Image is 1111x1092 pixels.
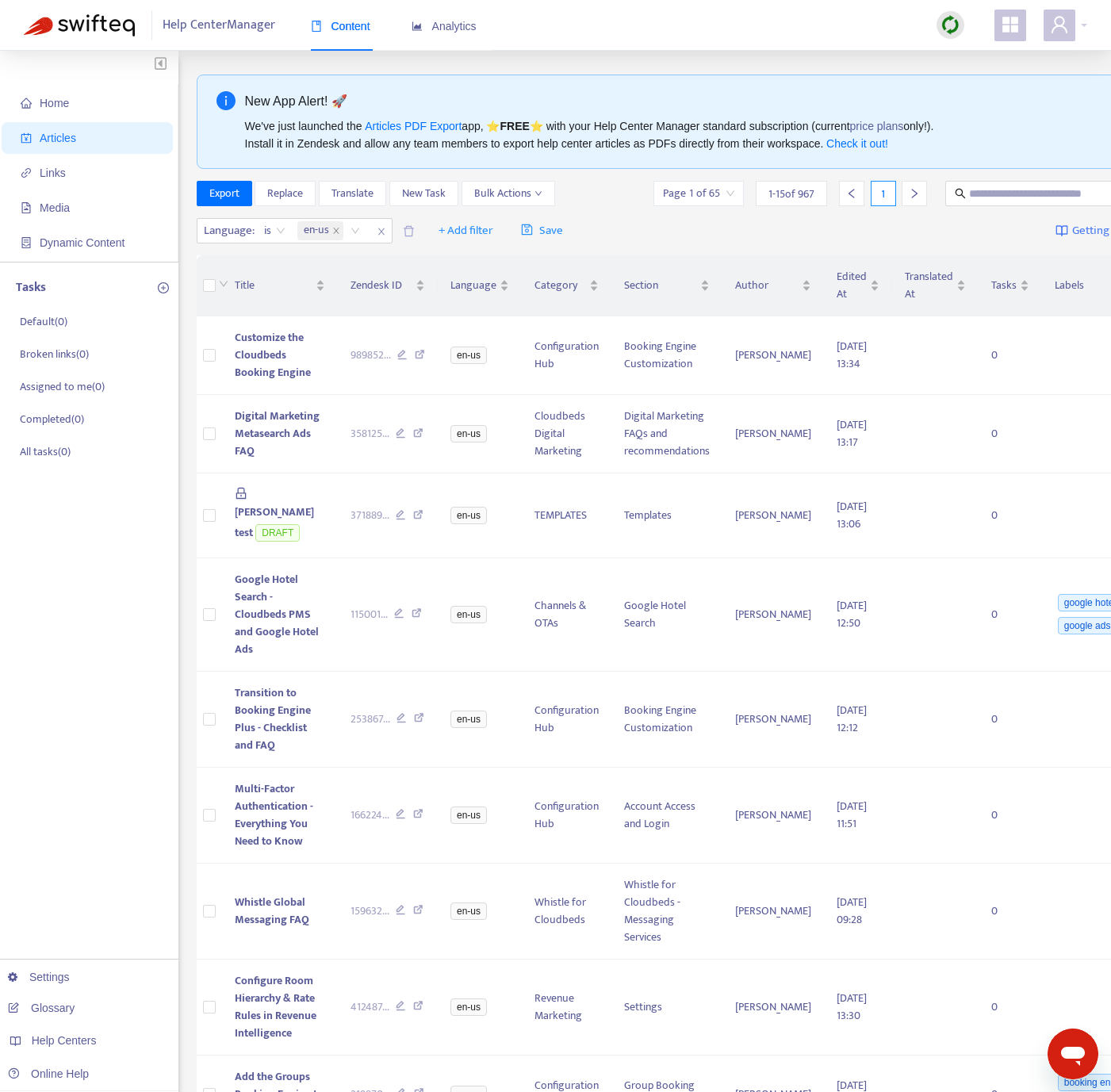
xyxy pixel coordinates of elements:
[941,15,960,35] img: sync.dc5367851b00ba804db3.png
[365,120,462,132] a: Articles PDF Export
[319,181,386,206] button: Translate
[522,864,611,960] td: Whistle for Cloudbeds
[979,960,1042,1056] td: 0
[474,185,542,202] span: Bulk Actions
[311,21,322,32] span: book
[235,684,311,754] span: Transition to Booking Engine Plus - Checklist and FAQ
[824,255,892,316] th: Edited At
[311,20,370,33] span: Content
[235,277,312,294] span: Title
[331,185,374,202] span: Translate
[402,185,446,202] span: New Task
[624,277,697,294] span: Section
[438,255,522,316] th: Language
[158,282,169,293] span: plus-circle
[351,425,389,443] span: 358125 ...
[837,797,867,833] span: [DATE] 11:51
[534,277,586,294] span: Category
[979,864,1042,960] td: 0
[837,337,867,373] span: [DATE] 13:34
[1001,15,1020,34] span: appstore
[297,221,343,240] span: en-us
[735,277,799,294] span: Author
[20,346,89,362] p: Broken links ( 0 )
[611,672,722,768] td: Booking Engine Customization
[351,507,389,524] span: 371889 ...
[235,971,316,1042] span: Configure Room Hierarchy & Rate Rules in Revenue Intelligence
[450,425,487,443] span: en-us
[21,237,32,248] span: container
[439,221,493,240] span: + Add filter
[509,218,575,243] button: saveSave
[722,960,824,1056] td: [PERSON_NAME]
[332,227,340,235] span: close
[979,255,1042,316] th: Tasks
[20,313,67,330] p: Default ( 0 )
[722,395,824,473] td: [PERSON_NAME]
[871,181,896,206] div: 1
[1055,224,1068,237] img: image-link
[837,268,867,303] span: Edited At
[427,218,505,243] button: + Add filter
[837,989,867,1025] span: [DATE] 13:30
[235,407,320,460] span: Digital Marketing Metasearch Ads FAQ
[40,167,66,179] span: Links
[264,219,285,243] span: is
[20,443,71,460] p: All tasks ( 0 )
[611,558,722,672] td: Google Hotel Search
[450,711,487,728] span: en-us
[837,596,867,632] span: [DATE] 12:50
[837,497,867,533] span: [DATE] 13:06
[450,277,496,294] span: Language
[522,473,611,558] td: TEMPLATES
[371,222,392,241] span: close
[235,487,247,500] span: lock
[222,255,338,316] th: Title
[722,558,824,672] td: [PERSON_NAME]
[905,268,953,303] span: Translated At
[219,279,228,289] span: down
[40,201,70,214] span: Media
[21,167,32,178] span: link
[979,473,1042,558] td: 0
[40,132,76,144] span: Articles
[462,181,555,206] button: Bulk Actionsdown
[255,181,316,206] button: Replace
[979,316,1042,395] td: 0
[351,807,389,824] span: 166224 ...
[351,277,413,294] span: Zendesk ID
[351,902,389,920] span: 159632 ...
[21,98,32,109] span: home
[722,768,824,864] td: [PERSON_NAME]
[8,1067,89,1080] a: Online Help
[216,91,236,110] span: info-circle
[979,768,1042,864] td: 0
[521,221,563,240] span: Save
[21,132,32,144] span: account-book
[450,606,487,623] span: en-us
[522,768,611,864] td: Configuration Hub
[522,558,611,672] td: Channels & OTAs
[611,768,722,864] td: Account Access and Login
[522,395,611,473] td: Cloudbeds Digital Marketing
[197,219,257,243] span: Language :
[32,1034,97,1047] span: Help Centers
[837,416,867,451] span: [DATE] 13:17
[722,255,824,316] th: Author
[768,186,814,202] span: 1 - 15 of 967
[837,701,867,737] span: [DATE] 12:12
[846,188,857,199] span: left
[722,672,824,768] td: [PERSON_NAME]
[20,378,105,395] p: Assigned to me ( 0 )
[235,780,313,850] span: Multi-Factor Authentication - Everything You Need to Know
[197,181,252,206] button: Export
[611,255,722,316] th: Section
[8,1002,75,1014] a: Glossary
[909,188,920,199] span: right
[979,395,1042,473] td: 0
[40,97,69,109] span: Home
[991,277,1017,294] span: Tasks
[389,181,458,206] button: New Task
[1050,15,1069,34] span: user
[351,347,391,364] span: 989852 ...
